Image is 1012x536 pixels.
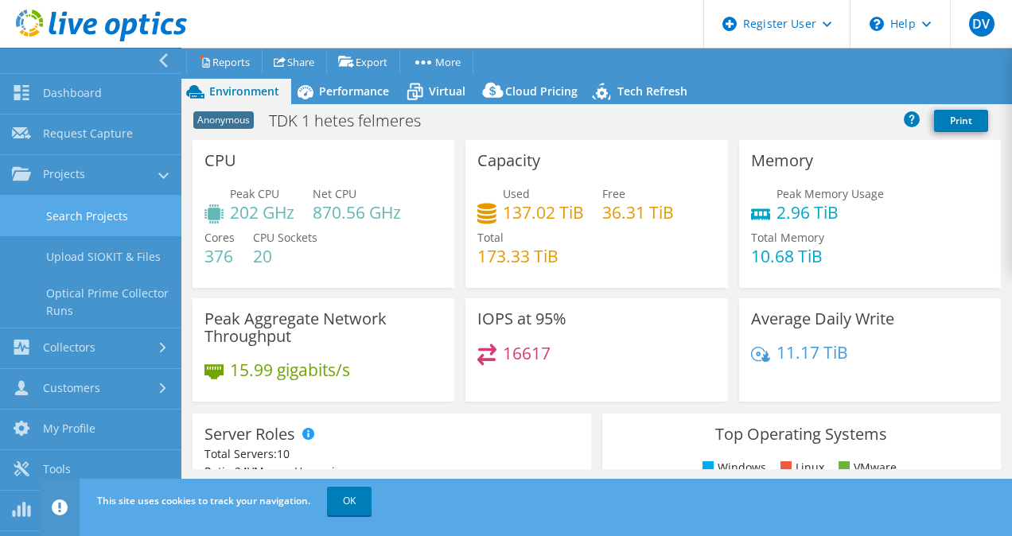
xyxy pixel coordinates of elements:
[777,204,884,221] h4: 2.96 TiB
[313,186,356,201] span: Net CPU
[777,344,848,361] h4: 11.17 TiB
[969,11,994,37] span: DV
[835,459,897,476] li: VMware
[204,152,236,169] h3: CPU
[602,186,625,201] span: Free
[313,204,401,221] h4: 870.56 GHz
[477,230,504,245] span: Total
[235,464,247,479] span: 24
[253,247,317,265] h4: 20
[262,112,446,130] h1: TDK 1 hetes felmeres
[230,204,294,221] h4: 202 GHz
[602,204,674,221] h4: 36.31 TiB
[751,247,824,265] h4: 10.68 TiB
[614,425,989,443] h3: Top Operating Systems
[934,110,988,132] a: Print
[326,49,400,74] a: Export
[204,445,391,463] div: Total Servers:
[751,310,894,328] h3: Average Daily Write
[204,247,235,265] h4: 376
[617,84,687,99] span: Tech Refresh
[230,186,279,201] span: Peak CPU
[209,84,279,99] span: Environment
[477,152,540,169] h3: Capacity
[477,247,559,265] h4: 173.33 TiB
[327,487,372,515] a: OK
[262,49,327,74] a: Share
[870,17,884,31] svg: \n
[230,361,350,379] h4: 15.99 gigabits/s
[751,230,824,245] span: Total Memory
[97,494,310,507] span: This site uses cookies to track your navigation.
[751,152,813,169] h3: Memory
[477,310,566,328] h3: IOPS at 95%
[503,204,584,221] h4: 137.02 TiB
[399,49,473,74] a: More
[204,230,235,245] span: Cores
[699,459,766,476] li: Windows
[193,111,254,129] span: Anonymous
[204,463,579,480] div: Ratio: VMs per Hypervisor
[777,186,884,201] span: Peak Memory Usage
[429,84,465,99] span: Virtual
[186,49,263,74] a: Reports
[503,186,530,201] span: Used
[503,344,551,362] h4: 16617
[319,84,389,99] span: Performance
[204,310,442,345] h3: Peak Aggregate Network Throughput
[253,230,317,245] span: CPU Sockets
[505,84,578,99] span: Cloud Pricing
[777,459,824,476] li: Linux
[204,425,295,443] h3: Server Roles
[277,446,290,461] span: 10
